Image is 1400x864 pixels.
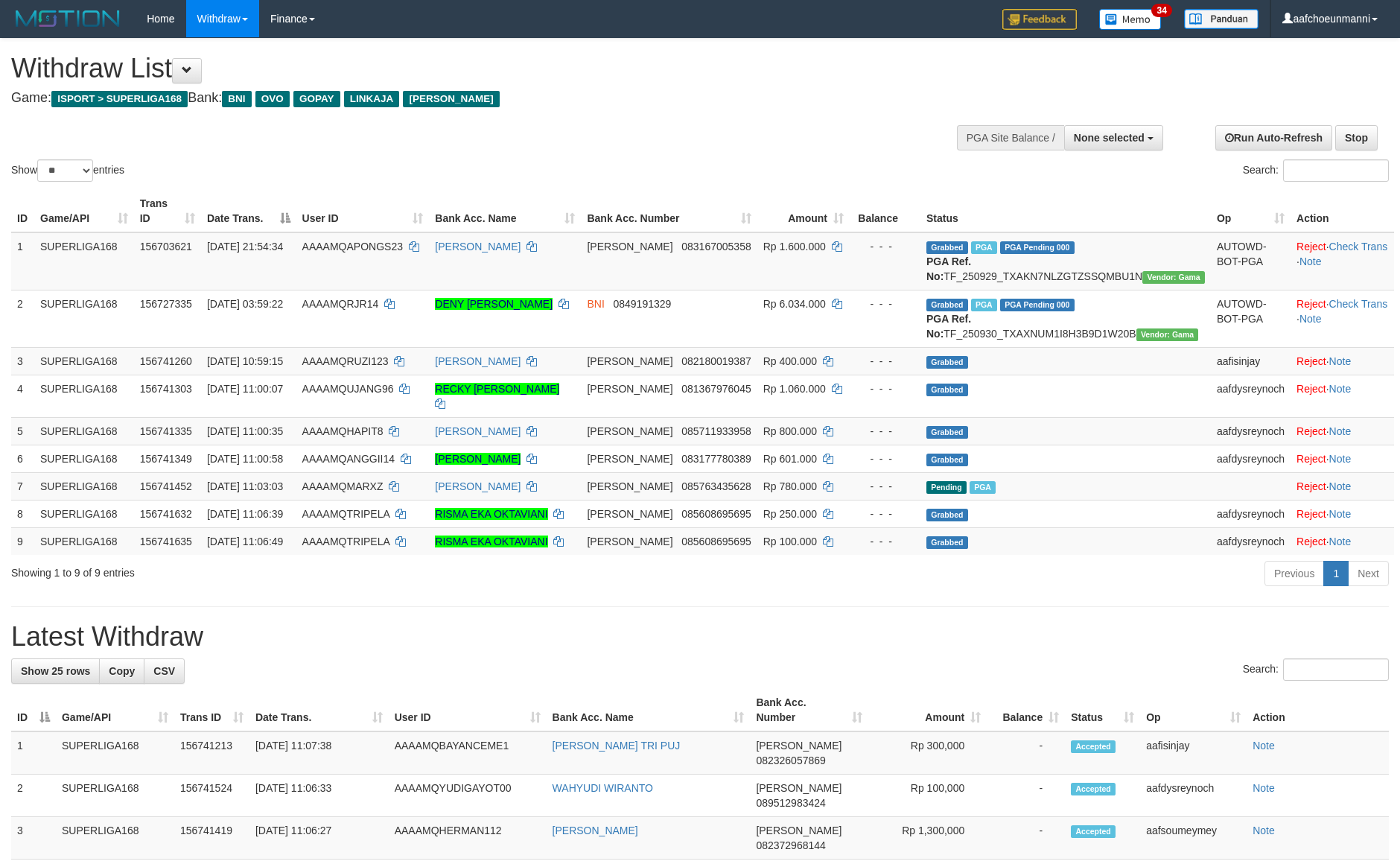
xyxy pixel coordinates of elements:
[1299,255,1322,267] a: Note
[926,384,968,396] span: Grabbed
[1211,190,1291,232] th: Op: activate to sort column ascending
[681,536,751,547] span: Copy 085608695695 to clipboard
[681,383,751,395] span: Copy 081367976045 to clipboard
[553,740,681,752] a: [PERSON_NAME] TRI PUJ
[1335,125,1378,150] a: Stop
[1291,445,1394,472] td: ·
[207,508,283,520] span: [DATE] 11:06:39
[1323,561,1349,586] a: 1
[763,355,817,367] span: Rp 400.000
[856,381,914,396] div: - - -
[681,425,751,437] span: Copy 085711933958 to clipboard
[140,480,192,492] span: 156741452
[856,479,914,494] div: - - -
[681,508,751,520] span: Copy 085608695695 to clipboard
[344,91,400,107] span: LINKAJA
[302,508,389,520] span: AAAAMQTRIPELA
[1140,775,1247,817] td: aafdysreynoch
[856,424,914,439] div: - - -
[1291,500,1394,527] td: ·
[1071,825,1116,838] span: Accepted
[547,689,751,731] th: Bank Acc. Name: activate to sort column ascending
[856,534,914,549] div: - - -
[920,232,1211,290] td: TF_250929_TXAKN7NLZGTZSSQMBU1N
[11,54,918,83] h1: Withdraw List
[1253,782,1275,794] a: Note
[207,241,283,252] span: [DATE] 21:54:34
[1329,508,1352,520] a: Note
[1000,241,1075,254] span: PGA Pending
[34,347,134,375] td: SUPERLIGA168
[1211,375,1291,417] td: aafdysreynoch
[249,817,389,860] td: [DATE] 11:06:27
[926,536,968,549] span: Grabbed
[207,453,283,465] span: [DATE] 11:00:58
[926,356,968,369] span: Grabbed
[207,298,283,310] span: [DATE] 03:59:22
[435,480,521,492] a: [PERSON_NAME]
[302,241,403,252] span: AAAAMQAPONGS23
[926,509,968,521] span: Grabbed
[302,298,379,310] span: AAAAMQRJR14
[763,453,817,465] span: Rp 601.000
[1000,299,1075,311] span: PGA Pending
[763,298,826,310] span: Rp 6.034.000
[11,290,34,347] td: 2
[207,355,283,367] span: [DATE] 10:59:15
[1291,417,1394,445] td: ·
[1296,383,1326,395] a: Reject
[987,775,1065,817] td: -
[34,472,134,500] td: SUPERLIGA168
[302,453,395,465] span: AAAAMQANGGII14
[1296,425,1326,437] a: Reject
[756,839,825,851] span: Copy 082372968144 to clipboard
[1211,445,1291,472] td: aafdysreynoch
[11,472,34,500] td: 7
[11,91,918,106] h4: Game: Bank:
[1296,241,1326,252] a: Reject
[99,658,144,684] a: Copy
[856,296,914,311] div: - - -
[681,453,751,465] span: Copy 083177780389 to clipboard
[587,298,604,310] span: BNI
[581,190,757,232] th: Bank Acc. Number: activate to sort column ascending
[174,817,249,860] td: 156741419
[1074,132,1145,144] span: None selected
[34,290,134,347] td: SUPERLIGA168
[11,445,34,472] td: 6
[1296,508,1326,520] a: Reject
[1071,740,1116,753] span: Accepted
[1211,290,1291,347] td: AUTOWD-BOT-PGA
[987,689,1065,731] th: Balance: activate to sort column ascending
[1243,159,1389,182] label: Search:
[11,417,34,445] td: 5
[11,232,34,290] td: 1
[1291,290,1394,347] td: · ·
[140,241,192,252] span: 156703621
[11,622,1389,652] h1: Latest Withdraw
[920,290,1211,347] td: TF_250930_TXAXNUM1I8H3B9D1W20B
[11,559,572,580] div: Showing 1 to 9 of 9 entries
[51,91,188,107] span: ISPORT > SUPERLIGA168
[1291,472,1394,500] td: ·
[302,383,394,395] span: AAAAMQUJANG96
[435,383,559,395] a: RECKY [PERSON_NAME]
[756,740,841,752] span: [PERSON_NAME]
[296,190,430,232] th: User ID: activate to sort column ascending
[926,454,968,466] span: Grabbed
[856,451,914,466] div: - - -
[207,480,283,492] span: [DATE] 11:03:03
[140,453,192,465] span: 156741349
[34,232,134,290] td: SUPERLIGA168
[302,425,384,437] span: AAAAMQHAPIT8
[868,689,987,731] th: Amount: activate to sort column ascending
[174,689,249,731] th: Trans ID: activate to sort column ascending
[971,241,997,254] span: Marked by aafchhiseyha
[207,383,283,395] span: [DATE] 11:00:07
[207,536,283,547] span: [DATE] 11:06:49
[255,91,290,107] span: OVO
[987,817,1065,860] td: -
[1329,453,1352,465] a: Note
[1329,383,1352,395] a: Note
[587,453,672,465] span: [PERSON_NAME]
